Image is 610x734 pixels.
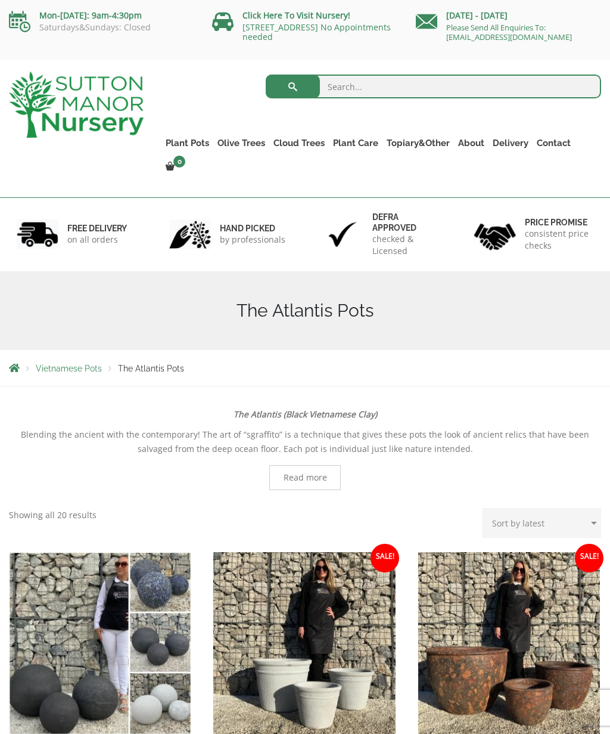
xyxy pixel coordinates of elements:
[525,217,593,228] h6: Price promise
[474,216,516,252] img: 4.jpg
[161,135,213,151] a: Plant Pots
[372,233,441,257] p: checked & Licensed
[322,219,363,250] img: 3.jpg
[454,135,488,151] a: About
[9,8,194,23] p: Mon-[DATE]: 9am-4:30pm
[9,300,601,321] h1: The Atlantis Pots
[220,223,285,234] h6: hand picked
[67,223,127,234] h6: FREE DELIVERY
[284,473,327,482] span: Read more
[9,23,194,32] p: Saturdays&Sundays: Closed
[17,219,58,250] img: 1.jpg
[329,135,382,151] a: Plant Care
[382,135,454,151] a: Topiary&Other
[525,228,593,252] p: consistent price checks
[169,219,211,250] img: 2.jpg
[220,234,285,246] p: by professionals
[575,544,603,572] span: Sale!
[446,22,572,42] a: Please Send All Enquiries To: [EMAIL_ADDRESS][DOMAIN_NAME]
[483,508,601,538] select: Shop order
[213,135,269,151] a: Olive Trees
[9,508,97,522] p: Showing all 20 results
[118,364,184,373] span: The Atlantis Pots
[9,72,144,138] img: logo
[266,75,601,98] input: Search...
[371,544,399,572] span: Sale!
[488,135,533,151] a: Delivery
[9,363,601,373] nav: Breadcrumbs
[372,212,441,233] h6: Defra approved
[161,159,189,175] a: 0
[67,234,127,246] p: on all orders
[533,135,575,151] a: Contact
[242,10,350,21] a: Click Here To Visit Nursery!
[36,364,102,373] a: Vietnamese Pots
[234,408,377,420] strong: The Atlantis (Black Vietnamese Clay)
[416,8,601,23] p: [DATE] - [DATE]
[269,135,329,151] a: Cloud Trees
[9,428,601,456] p: Blending the ancient with the contemporary! The art of “sgraffito” is a technique that gives thes...
[173,156,185,168] span: 0
[242,21,391,42] a: [STREET_ADDRESS] No Appointments needed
